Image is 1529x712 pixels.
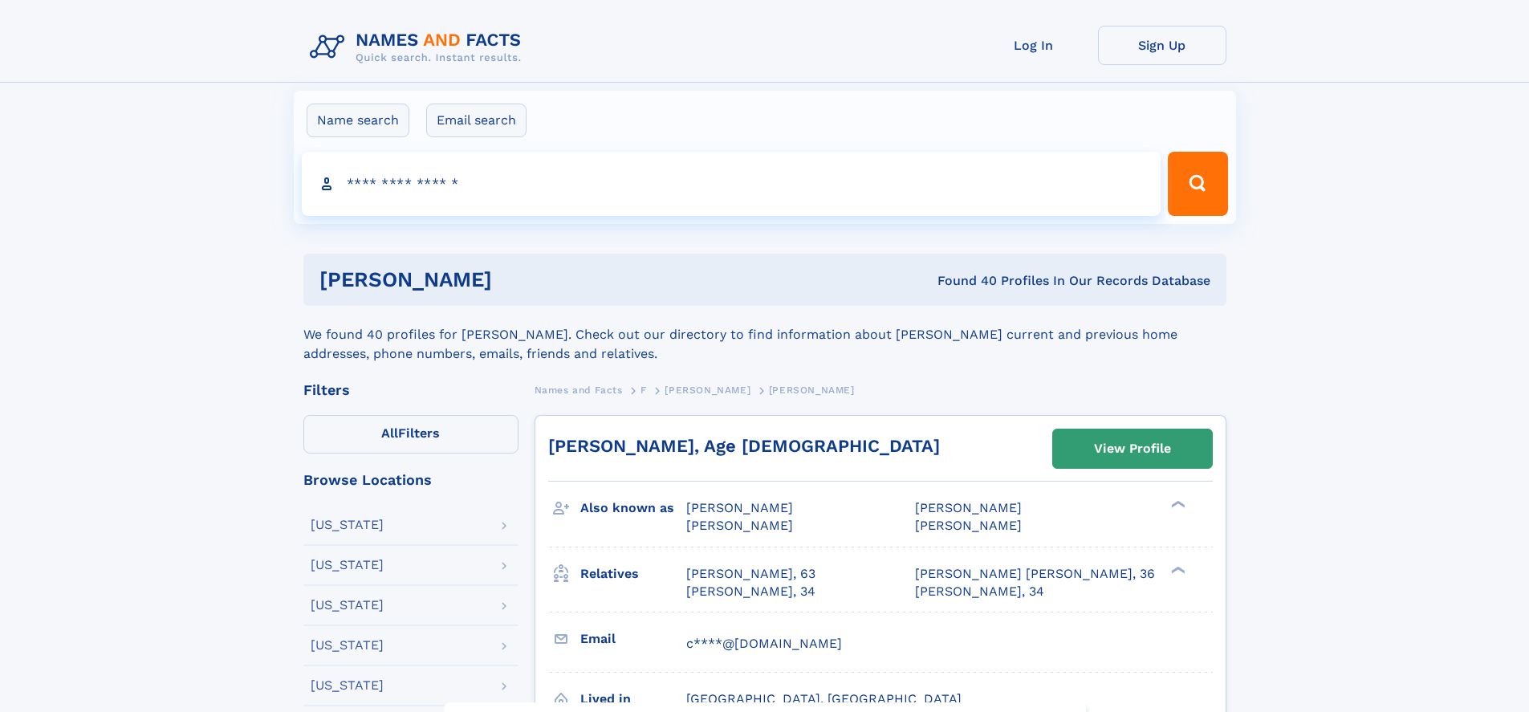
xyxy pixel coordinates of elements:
[311,639,384,652] div: [US_STATE]
[915,518,1022,533] span: [PERSON_NAME]
[640,380,647,400] a: F
[535,380,623,400] a: Names and Facts
[319,270,715,290] h1: [PERSON_NAME]
[915,583,1044,600] a: [PERSON_NAME], 34
[915,565,1155,583] a: [PERSON_NAME] [PERSON_NAME], 36
[686,500,793,515] span: [PERSON_NAME]
[1094,430,1171,467] div: View Profile
[311,679,384,692] div: [US_STATE]
[303,26,535,69] img: Logo Names and Facts
[686,691,962,706] span: [GEOGRAPHIC_DATA], [GEOGRAPHIC_DATA]
[1053,429,1212,468] a: View Profile
[970,26,1098,65] a: Log In
[311,599,384,612] div: [US_STATE]
[714,272,1210,290] div: Found 40 Profiles In Our Records Database
[303,383,518,397] div: Filters
[686,583,815,600] a: [PERSON_NAME], 34
[426,104,527,137] label: Email search
[1168,152,1227,216] button: Search Button
[580,625,686,653] h3: Email
[311,519,384,531] div: [US_STATE]
[311,559,384,572] div: [US_STATE]
[665,384,750,396] span: [PERSON_NAME]
[303,415,518,454] label: Filters
[307,104,409,137] label: Name search
[1167,564,1186,575] div: ❯
[303,473,518,487] div: Browse Locations
[1167,499,1186,510] div: ❯
[665,380,750,400] a: [PERSON_NAME]
[580,560,686,588] h3: Relatives
[686,565,815,583] a: [PERSON_NAME], 63
[303,306,1226,364] div: We found 40 profiles for [PERSON_NAME]. Check out our directory to find information about [PERSON...
[915,500,1022,515] span: [PERSON_NAME]
[1098,26,1226,65] a: Sign Up
[640,384,647,396] span: F
[548,436,940,456] a: [PERSON_NAME], Age [DEMOGRAPHIC_DATA]
[769,384,855,396] span: [PERSON_NAME]
[302,152,1161,216] input: search input
[381,425,398,441] span: All
[686,518,793,533] span: [PERSON_NAME]
[580,494,686,522] h3: Also known as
